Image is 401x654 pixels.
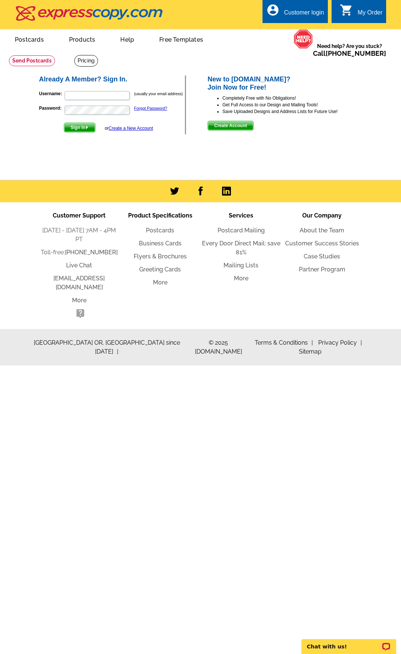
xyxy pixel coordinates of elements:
[326,49,386,57] a: [PHONE_NUMBER]
[304,253,340,260] a: Case Studies
[64,123,95,132] button: Sign In
[3,30,56,48] a: Postcards
[64,123,95,132] span: Sign In
[313,42,386,57] span: Need help? Are you stuck?
[299,348,322,355] a: Sitemap
[358,9,382,20] div: My Order
[53,275,105,291] a: [EMAIL_ADDRESS][DOMAIN_NAME]
[147,30,215,48] a: Free Templates
[30,338,184,356] span: [GEOGRAPHIC_DATA] OR, [GEOGRAPHIC_DATA] since [DATE]
[284,9,324,20] div: Customer login
[53,212,105,219] span: Customer Support
[224,262,258,269] a: Mailing Lists
[146,227,174,234] a: Postcards
[266,3,280,17] i: account_circle
[222,95,363,102] li: Completely Free with No Obligations!
[202,240,280,256] a: Every Door Direct Mail: save 81%
[222,102,363,108] li: Get Full Access to our Design and Mailing Tools!
[297,631,401,654] iframe: LiveChat chat widget
[72,297,87,304] a: More
[139,240,182,247] a: Business Cards
[134,106,167,110] a: Forgot Password?
[39,248,120,257] li: Toll-free:
[139,266,181,273] a: Greeting Cards
[134,253,187,260] a: Flyers & Brochures
[229,212,253,219] span: Services
[66,262,92,269] a: Live Chat
[208,75,363,91] h2: New to [DOMAIN_NAME]? Join Now for Free!
[39,75,185,84] h2: Already A Member? Sign In.
[208,121,254,131] button: Create Account
[340,8,382,17] a: shopping_cart My Order
[302,212,342,219] span: Our Company
[300,227,344,234] a: About the Team
[255,339,313,346] a: Terms & Conditions
[39,105,64,112] label: Password:
[266,8,324,17] a: account_circle Customer login
[234,275,248,282] a: More
[340,3,353,17] i: shopping_cart
[208,121,253,130] span: Create Account
[188,338,249,356] span: © 2025 [DOMAIN_NAME]
[128,212,192,219] span: Product Specifications
[105,125,153,132] div: or
[39,90,64,97] label: Username:
[109,126,153,131] a: Create a New Account
[85,126,89,129] img: button-next-arrow-white.png
[294,29,313,48] img: help
[134,91,183,96] small: (usually your email address)
[65,249,118,256] a: [PHONE_NUMBER]
[299,266,345,273] a: Partner Program
[218,227,265,234] a: Postcard Mailing
[39,226,120,244] li: [DATE] - [DATE] 7AM - 4PM PT
[318,339,362,346] a: Privacy Policy
[313,49,386,57] span: Call
[222,108,363,115] li: Save Uploaded Designs and Address Lists for Future Use!
[108,30,146,48] a: Help
[57,30,107,48] a: Products
[153,279,167,286] a: More
[285,240,359,247] a: Customer Success Stories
